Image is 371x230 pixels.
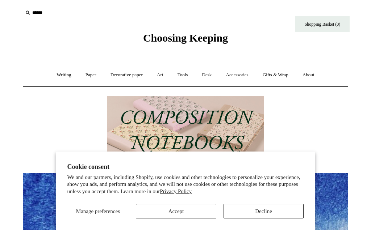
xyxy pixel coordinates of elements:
[67,163,304,171] h2: Cookie consent
[50,65,78,85] a: Writing
[171,65,195,85] a: Tools
[143,38,228,43] a: Choosing Keeping
[136,204,216,218] button: Accept
[296,65,321,85] a: About
[67,174,304,195] p: We and our partners, including Shopify, use cookies and other technologies to personalize your ex...
[150,65,170,85] a: Art
[143,32,228,44] span: Choosing Keeping
[104,65,149,85] a: Decorative paper
[67,204,129,218] button: Manage preferences
[107,96,264,163] img: 202302 Composition ledgers.jpg__PID:69722ee6-fa44-49dd-a067-31375e5d54ec
[79,65,103,85] a: Paper
[76,208,120,214] span: Manage preferences
[220,65,255,85] a: Accessories
[224,204,304,218] button: Decline
[160,188,192,194] a: Privacy Policy
[196,65,218,85] a: Desk
[295,16,350,32] a: Shopping Basket (0)
[256,65,295,85] a: Gifts & Wrap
